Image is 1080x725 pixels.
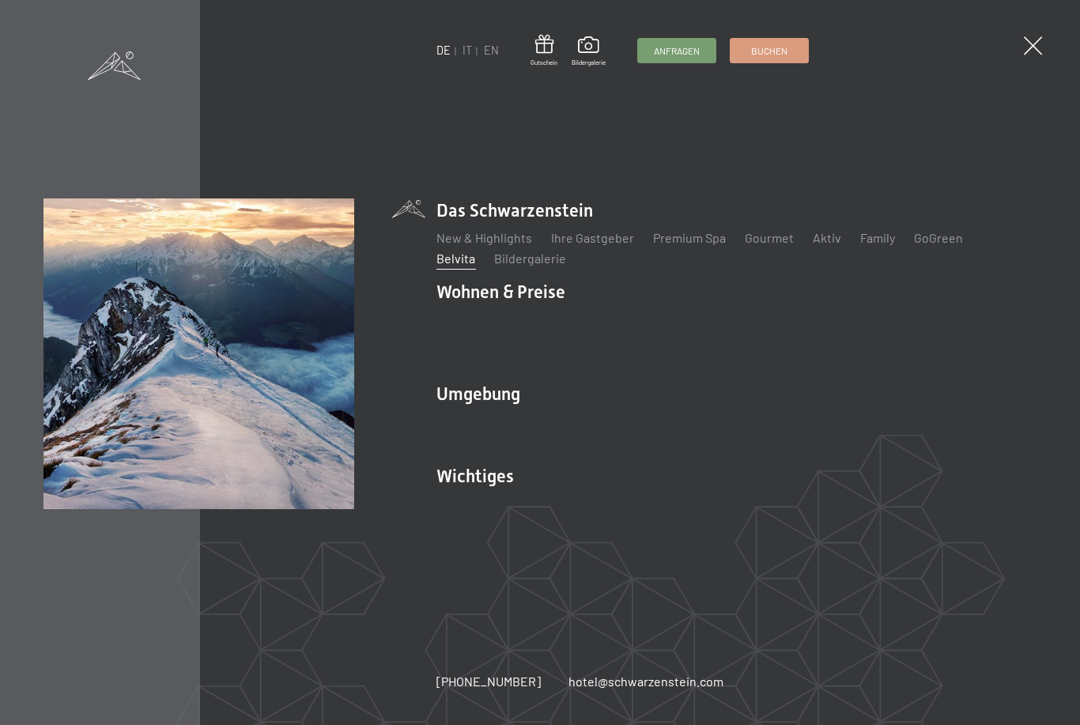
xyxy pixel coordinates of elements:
a: Gutschein [531,35,557,67]
a: Bildergalerie [494,251,566,266]
span: Gutschein [531,59,557,67]
a: Belvita [436,251,475,266]
a: Ihre Gastgeber [551,230,634,245]
a: Anfragen [638,39,716,62]
a: Aktiv [813,230,841,245]
span: Bildergalerie [572,59,606,67]
a: Gourmet [745,230,794,245]
a: IT [463,43,472,57]
a: hotel@schwarzenstein.com [568,673,723,690]
a: Bildergalerie [572,36,606,66]
span: Buchen [751,44,787,58]
a: Family [860,230,895,245]
a: EN [484,43,499,57]
a: New & Highlights [436,230,532,245]
a: Premium Spa [653,230,726,245]
a: [PHONE_NUMBER] [436,673,541,690]
a: DE [436,43,451,57]
span: Anfragen [654,44,700,58]
a: GoGreen [914,230,963,245]
a: Buchen [731,39,808,62]
span: [PHONE_NUMBER] [436,674,541,689]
